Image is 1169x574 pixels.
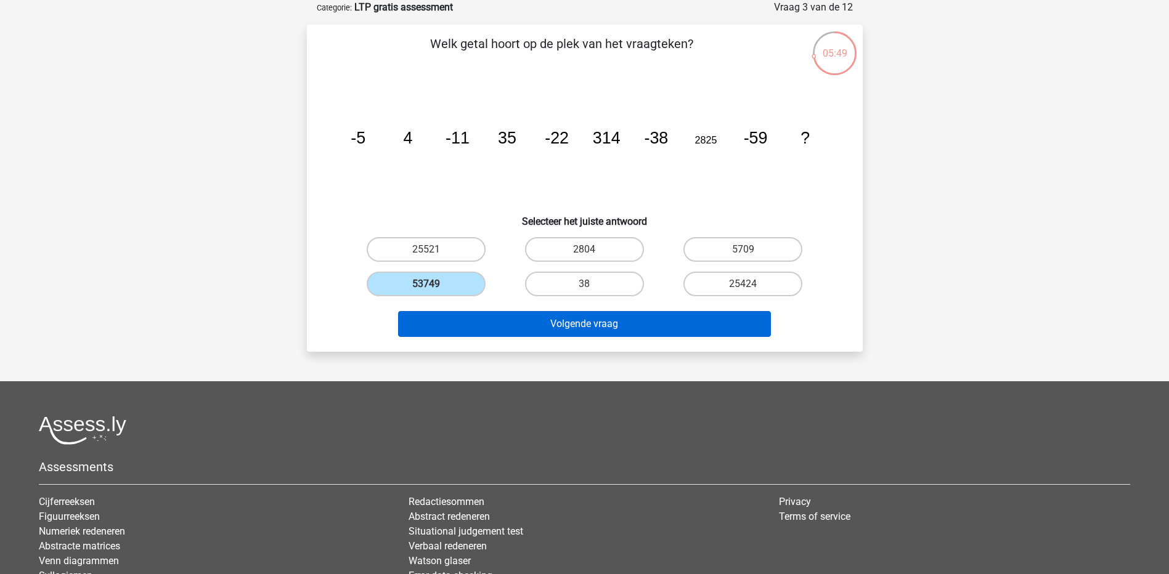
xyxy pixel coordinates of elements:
[367,237,486,262] label: 25521
[398,311,771,337] button: Volgende vraag
[525,272,644,296] label: 38
[403,129,412,147] tspan: 4
[694,134,717,145] tspan: 2825
[39,496,95,507] a: Cijferreeksen
[644,129,668,147] tspan: -38
[39,540,120,552] a: Abstracte matrices
[409,496,484,507] a: Redactiesommen
[367,272,486,296] label: 53749
[39,525,125,537] a: Numeriek redeneren
[409,525,523,537] a: Situational judgement test
[683,237,802,262] label: 5709
[812,30,858,61] div: 05:49
[592,129,620,147] tspan: 314
[498,129,516,147] tspan: 35
[317,3,352,12] small: Categorie:
[39,416,126,445] img: Assessly logo
[39,555,119,567] a: Venn diagrammen
[327,206,843,227] h6: Selecteer het juiste antwoord
[779,511,850,522] a: Terms of service
[779,496,811,507] a: Privacy
[354,1,453,13] strong: LTP gratis assessment
[409,555,471,567] a: Watson glaser
[743,129,767,147] tspan: -59
[446,129,470,147] tspan: -11
[545,129,569,147] tspan: -22
[327,34,797,71] p: Welk getal hoort op de plek van het vraagteken?
[409,511,490,522] a: Abstract redeneren
[39,459,1130,474] h5: Assessments
[525,237,644,262] label: 2804
[409,540,487,552] a: Verbaal redeneren
[800,129,810,147] tspan: ?
[39,511,100,522] a: Figuurreeksen
[351,129,365,147] tspan: -5
[683,272,802,296] label: 25424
